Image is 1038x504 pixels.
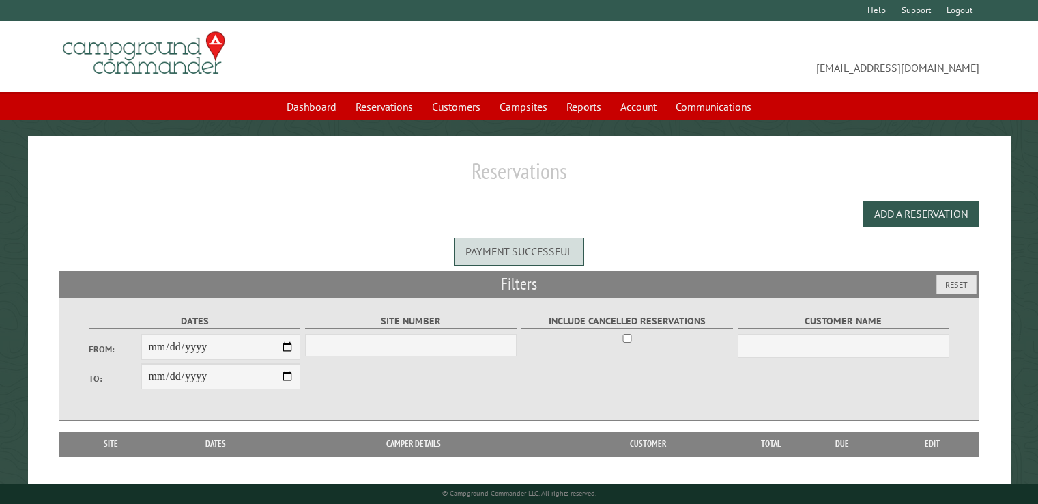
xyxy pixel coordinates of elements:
button: Add a Reservation [863,201,979,227]
a: Communications [667,94,760,120]
a: Dashboard [278,94,345,120]
h1: Reservations [59,158,979,195]
th: Dates [156,432,275,456]
small: © Campground Commander LLC. All rights reserved. [442,489,596,498]
th: Edit [886,432,979,456]
button: Reset [936,275,977,294]
label: Customer Name [738,313,950,329]
a: Campsites [491,94,556,120]
img: Campground Commander [59,27,229,80]
a: Account [612,94,665,120]
label: To: [89,372,142,385]
a: Customers [424,94,489,120]
th: Due [798,432,886,456]
label: Site Number [305,313,517,329]
h2: Filters [59,271,979,297]
a: Reservations [347,94,421,120]
th: Customer [552,432,744,456]
a: Reports [558,94,609,120]
th: Site [66,432,156,456]
label: Dates [89,313,301,329]
span: [EMAIL_ADDRESS][DOMAIN_NAME] [519,38,979,76]
th: Total [744,432,798,456]
label: Include Cancelled Reservations [521,313,734,329]
div: Payment successful [454,238,584,265]
th: Camper Details [275,432,552,456]
label: From: [89,343,142,356]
